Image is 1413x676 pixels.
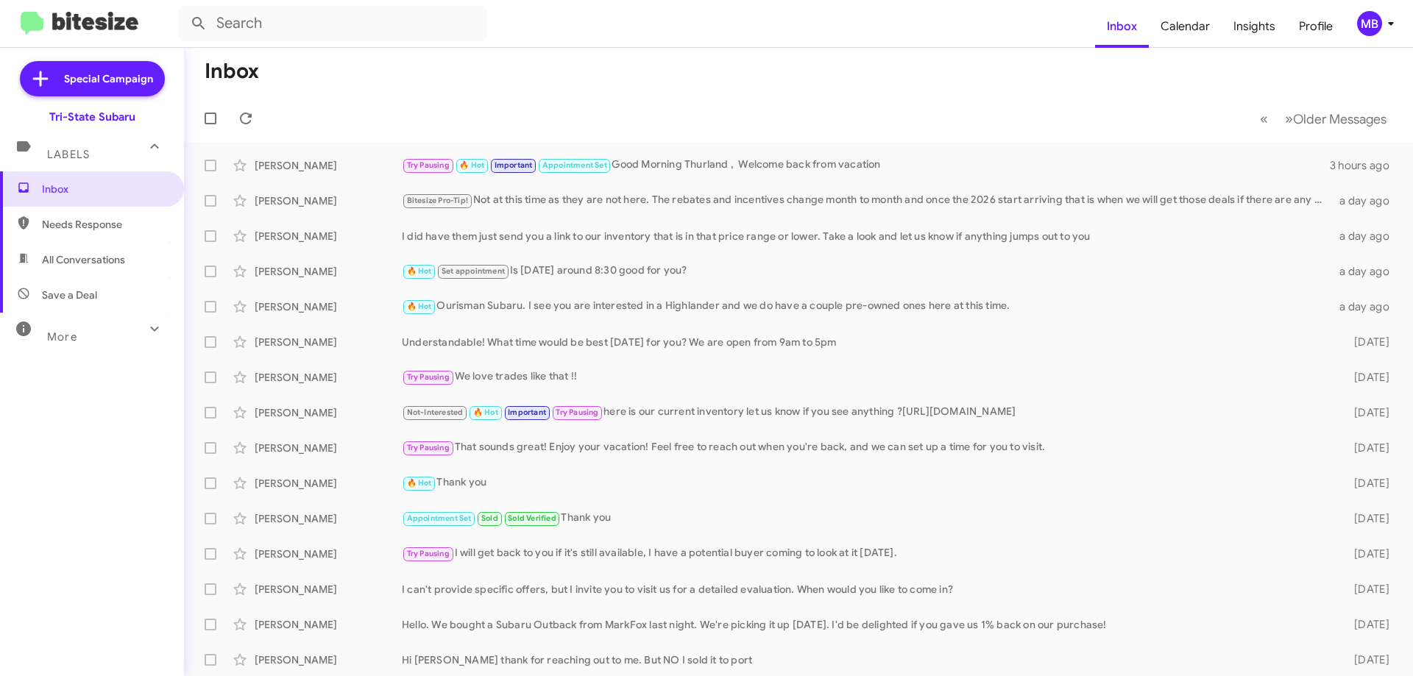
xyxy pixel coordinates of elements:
a: Insights [1222,5,1287,48]
span: Needs Response [42,217,167,232]
button: Next [1276,104,1395,134]
nav: Page navigation example [1252,104,1395,134]
span: Try Pausing [407,160,450,170]
input: Search [178,6,487,41]
span: » [1285,110,1293,128]
div: [DATE] [1331,617,1401,632]
a: Profile [1287,5,1345,48]
span: Try Pausing [556,408,598,417]
div: a day ago [1331,193,1401,208]
div: I can't provide specific offers, but I invite you to visit us for a detailed evaluation. When wou... [402,582,1331,597]
div: 3 hours ago [1330,158,1401,173]
span: 🔥 Hot [407,266,432,276]
span: Inbox [42,182,167,196]
span: « [1260,110,1268,128]
a: Inbox [1095,5,1149,48]
div: a day ago [1331,229,1401,243]
span: Special Campaign [64,71,153,86]
div: [DATE] [1331,476,1401,491]
div: [PERSON_NAME] [255,617,402,632]
button: MB [1345,11,1397,36]
div: [DATE] [1331,652,1401,667]
span: Not-Interested [407,408,464,417]
div: [DATE] [1331,547,1401,561]
div: [PERSON_NAME] [255,335,402,349]
span: Important [508,408,546,417]
span: Appointment Set [542,160,607,170]
div: Thank you [402,510,1331,527]
span: All Conversations [42,252,125,267]
div: [PERSON_NAME] [255,229,402,243]
a: Calendar [1149,5,1222,48]
div: I did have them just send you a link to our inventory that is in that price range or lower. Take ... [402,229,1331,243]
span: Try Pausing [407,443,450,452]
div: [DATE] [1331,405,1401,420]
div: Not at this time as they are not here. The rebates and incentives change month to month and once ... [402,192,1331,209]
div: [PERSON_NAME] [255,299,402,314]
div: [PERSON_NAME] [255,547,402,561]
div: [DATE] [1331,511,1401,526]
span: Try Pausing [407,549,450,558]
div: Understandable! What time would be best [DATE] for you? We are open from 9am to 5pm [402,335,1331,349]
div: I will get back to you if it's still available, I have a potential buyer coming to look at it [DA... [402,545,1331,562]
span: Try Pausing [407,372,450,382]
div: Tri-State Subaru [49,110,135,124]
span: Set appointment [442,266,505,276]
div: [PERSON_NAME] [255,511,402,526]
div: Ourisman Subaru. I see you are interested in a Highlander and we do have a couple pre-owned ones ... [402,298,1331,315]
span: Older Messages [1293,111,1387,127]
div: [PERSON_NAME] [255,476,402,491]
div: That sounds great! Enjoy your vacation! Feel free to reach out when you're back, and we can set u... [402,439,1331,456]
div: [PERSON_NAME] [255,370,402,385]
div: [PERSON_NAME] [255,582,402,597]
span: Save a Deal [42,288,97,302]
span: Bitesize Pro-Tip! [407,196,468,205]
div: [PERSON_NAME] [255,652,402,667]
div: We love trades like that !! [402,369,1331,385]
div: [PERSON_NAME] [255,158,402,173]
div: [PERSON_NAME] [255,264,402,279]
span: 🔥 Hot [407,478,432,488]
div: Good Morning Thurland , Welcome back from vacation [402,157,1330,174]
div: MB [1357,11,1382,36]
div: [DATE] [1331,582,1401,597]
span: 🔥 Hot [473,408,498,417]
span: Important [495,160,533,170]
span: Sold Verified [508,513,556,523]
div: [DATE] [1331,335,1401,349]
div: Hello. We bought a Subaru Outback from MarkFox last night. We're picking it up [DATE]. I'd be del... [402,617,1331,632]
div: [PERSON_NAME] [255,441,402,455]
h1: Inbox [205,60,259,83]
span: 🔥 Hot [459,160,484,170]
div: [DATE] [1331,441,1401,455]
div: [PERSON_NAME] [255,193,402,208]
div: Hi [PERSON_NAME] thank for reaching out to me. But NO I sold it to port [402,652,1331,667]
div: Thank you [402,474,1331,491]
span: 🔥 Hot [407,302,432,311]
a: Special Campaign [20,61,165,96]
span: Appointment Set [407,513,472,523]
div: here is our current inventory let us know if you see anything ?[URL][DOMAIN_NAME] [402,404,1331,421]
span: Sold [481,513,498,523]
div: [DATE] [1331,370,1401,385]
span: More [47,330,77,344]
div: a day ago [1331,264,1401,279]
button: Previous [1251,104,1277,134]
div: [PERSON_NAME] [255,405,402,420]
div: a day ago [1331,299,1401,314]
div: Is [DATE] around 8:30 good for you? [402,263,1331,280]
span: Labels [47,148,90,161]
